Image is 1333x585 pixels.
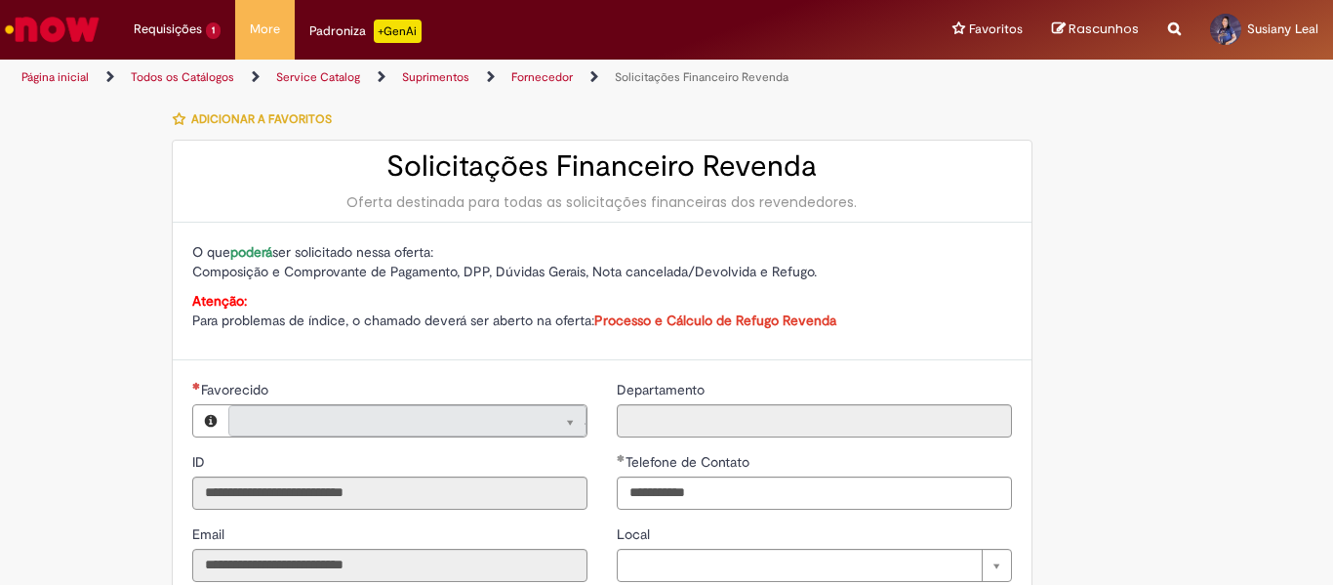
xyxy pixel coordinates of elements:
strong: poderá [230,243,272,261]
span: More [250,20,280,39]
button: Adicionar a Favoritos [172,99,343,140]
input: Email [192,549,587,582]
strong: Atenção: [192,292,247,310]
a: Service Catalog [276,69,360,85]
label: Somente leitura - Necessários - Favorecido [192,380,272,399]
ul: Trilhas de página [15,60,874,96]
span: Favoritos [969,20,1023,39]
a: Solicitações Financeiro Revenda [615,69,788,85]
span: Local [617,525,654,543]
label: Somente leitura - Departamento [617,380,708,399]
div: Padroniza [309,20,422,43]
a: Processo e Cálculo de Refugo Revenda [594,312,836,329]
span: Requisições [134,20,202,39]
p: +GenAi [374,20,422,43]
a: Fornecedor [511,69,573,85]
a: Limpar campo Local [617,549,1012,582]
input: Telefone de Contato [617,477,1012,510]
a: Rascunhos [1052,21,1139,39]
a: Página inicial [21,69,89,85]
p: Para problemas de índice, o chamado deverá ser aberto na oferta: [192,291,1012,330]
p: O que ser solicitado nessa oferta: Composição e Comprovante de Pagamento, DPP, Dúvidas Gerais, No... [192,242,1012,281]
span: Rascunhos [1069,20,1139,38]
img: ServiceNow [2,10,102,49]
a: Limpar campo Favorecido [228,405,586,437]
input: ID [192,477,587,510]
span: Susiany Leal [1247,21,1318,37]
label: Somente leitura - ID [192,452,209,472]
input: Departamento [617,404,1012,438]
span: Somente leitura - Departamento [617,381,708,398]
button: Favorecido, Visualizar este registro [193,405,228,437]
span: Obrigatório Preenchido [617,454,626,462]
span: Somente leitura - ID [192,453,209,471]
span: Necessários - Favorecido [201,381,272,398]
div: Oferta destinada para todas as solicitações financeiras dos revendedores. [192,192,1012,212]
h2: Solicitações Financeiro Revenda [192,150,1012,183]
a: Suprimentos [402,69,469,85]
span: Telefone de Contato [626,453,753,471]
span: 1 [206,22,221,39]
a: Todos os Catálogos [131,69,234,85]
label: Somente leitura - Email [192,524,228,544]
span: Somente leitura - Email [192,525,228,543]
span: Necessários [192,382,201,390]
span: Adicionar a Favoritos [191,111,332,127]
